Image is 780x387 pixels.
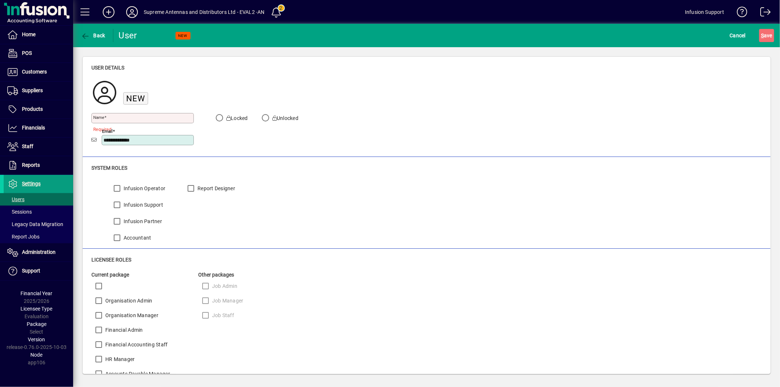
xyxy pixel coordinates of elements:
label: Unlocked [271,114,298,122]
div: Supreme Antennas and Distributors Ltd - EVAL2 -AN [144,6,265,18]
span: Financials [22,125,45,131]
span: Licensee roles [91,257,131,263]
label: Infusion Support [122,201,163,208]
a: Users [4,193,73,206]
a: Logout [755,1,771,25]
mat-label: Name [93,115,104,120]
a: Staff [4,138,73,156]
label: Financial Admin [104,326,143,334]
label: Infusion Operator [122,185,165,192]
span: Licensee Type [21,306,53,312]
label: Accountant [122,234,151,241]
span: Staff [22,143,33,149]
span: Suppliers [22,87,43,93]
a: Support [4,262,73,280]
div: Infusion Support [685,6,724,18]
span: ave [761,30,772,41]
span: POS [22,50,32,56]
label: Locked [225,114,248,122]
span: Package [27,321,46,327]
button: Back [79,29,107,42]
span: New [126,94,145,103]
label: Report Designer [196,185,235,192]
mat-error: Required [93,125,188,133]
button: Profile [120,5,144,19]
span: Back [81,33,105,38]
a: Legacy Data Migration [4,218,73,230]
span: Users [7,196,25,202]
span: Sessions [7,209,32,215]
a: Suppliers [4,82,73,100]
button: Cancel [728,29,748,42]
span: Customers [22,69,47,75]
button: Add [97,5,120,19]
span: NEW [178,33,188,38]
mat-label: Email [102,128,113,134]
span: Version [28,337,45,342]
span: Products [22,106,43,112]
span: Legacy Data Migration [7,221,63,227]
a: Home [4,26,73,44]
span: Settings [22,181,41,187]
a: Financials [4,119,73,137]
label: Organisation Manager [104,312,158,319]
span: Cancel [730,30,746,41]
a: Customers [4,63,73,81]
span: System roles [91,165,127,171]
button: Save [759,29,774,42]
span: S [761,33,764,38]
app-page-header-button: Back [73,29,113,42]
a: Sessions [4,206,73,218]
a: Products [4,100,73,119]
span: Support [22,268,40,274]
span: Other packages [198,272,234,278]
label: Organisation Admin [104,297,152,304]
span: Node [31,352,43,358]
span: Home [22,31,35,37]
span: Report Jobs [7,234,39,240]
a: Reports [4,156,73,174]
span: User details [91,65,124,71]
label: Infusion Partner [122,218,162,225]
span: Current package [91,272,129,278]
span: Administration [22,249,56,255]
a: Report Jobs [4,230,73,243]
label: Financial Accounting Staff [104,341,168,348]
label: HR Manager [104,356,135,363]
label: Accounts Payable Manager [104,370,170,377]
a: POS [4,44,73,63]
a: Administration [4,243,73,262]
div: User [119,30,150,41]
a: Knowledge Base [731,1,747,25]
span: Financial Year [21,290,53,296]
span: Reports [22,162,40,168]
